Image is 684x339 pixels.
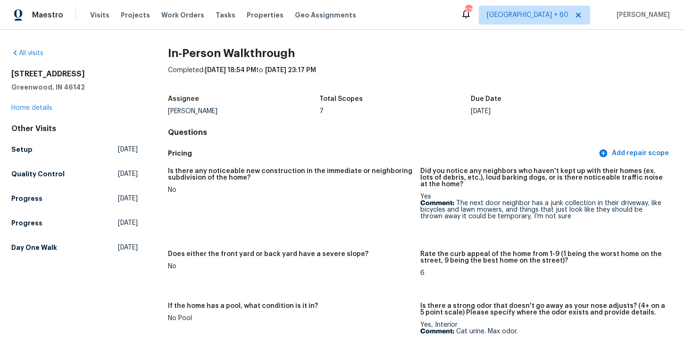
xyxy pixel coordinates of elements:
div: 7 [319,108,471,115]
b: Comment: [420,328,454,335]
h5: Is there a strong odor that doesn't go away as your nose adjusts? (4+ on a 5 point scale) Please ... [420,303,665,316]
span: Geo Assignments [295,10,356,20]
div: Completed: to [168,66,673,90]
h5: Progress [11,194,42,203]
span: [DATE] [118,243,138,252]
a: Quality Control[DATE] [11,165,138,182]
h5: If the home has a pool, what condition is it in? [168,303,318,309]
h5: Did you notice any neighbors who haven't kept up with their homes (ex. lots of debris, etc.), lou... [420,168,665,188]
div: No [168,187,413,193]
b: Comment: [420,200,454,207]
a: Setup[DATE] [11,141,138,158]
span: [DATE] [118,145,138,154]
h5: Greenwood, IN 46142 [11,83,138,92]
span: Projects [121,10,150,20]
span: Maestro [32,10,63,20]
h2: [STREET_ADDRESS] [11,69,138,79]
span: [PERSON_NAME] [613,10,670,20]
h5: Setup [11,145,33,154]
a: Progress[DATE] [11,215,138,232]
p: The next door neighbor has a junk collection in their driveway, like bicycles and lawn mowers, an... [420,200,665,220]
div: Other Visits [11,124,138,133]
div: 6 [420,270,665,276]
span: Work Orders [161,10,204,20]
span: [DATE] [118,218,138,228]
div: 575 [465,6,472,15]
div: Yes, Interior [420,322,665,335]
span: [DATE] 18:54 PM [205,67,256,74]
span: Visits [90,10,109,20]
span: [GEOGRAPHIC_DATA] + 60 [487,10,568,20]
h5: Rate the curb appeal of the home from 1-9 (1 being the worst home on the street, 9 being the best... [420,251,665,264]
a: Home details [11,105,52,111]
h5: Due Date [471,96,501,102]
h5: Day One Walk [11,243,57,252]
span: [DATE] [118,194,138,203]
span: Add repair scope [601,148,669,159]
div: [DATE] [471,108,622,115]
h5: Quality Control [11,169,65,179]
a: All visits [11,50,43,57]
div: Yes [420,193,665,220]
span: Properties [247,10,284,20]
div: [PERSON_NAME] [168,108,319,115]
h5: Assignee [168,96,199,102]
h2: In-Person Walkthrough [168,49,673,58]
span: [DATE] [118,169,138,179]
h5: Is there any noticeable new construction in the immediate or neighboring subdivision of the home? [168,168,413,181]
div: No Pool [168,315,413,322]
h5: Total Scopes [319,96,363,102]
div: No [168,263,413,270]
span: Tasks [216,12,235,18]
a: Day One Walk[DATE] [11,239,138,256]
a: Progress[DATE] [11,190,138,207]
h5: Progress [11,218,42,228]
p: Cat urine. Max odor. [420,328,665,335]
span: [DATE] 23:17 PM [265,67,316,74]
h5: Does either the front yard or back yard have a severe slope? [168,251,368,257]
h4: Questions [168,128,673,137]
button: Add repair scope [597,145,673,162]
h5: Pricing [168,149,597,158]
